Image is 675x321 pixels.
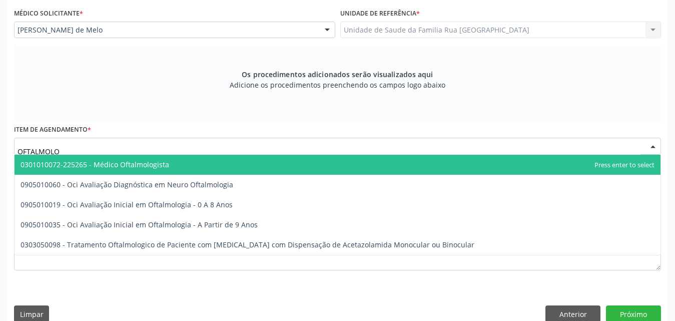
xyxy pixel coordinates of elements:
input: Buscar por procedimento [18,141,640,161]
label: Médico Solicitante [14,6,83,22]
span: 0905010060 - Oci Avaliação Diagnóstica em Neuro Oftalmologia [21,180,233,189]
span: 0905010019 - Oci Avaliação Inicial em Oftalmologia - 0 A 8 Anos [21,200,233,209]
label: Unidade de referência [340,6,420,22]
span: 0303050098 - Tratamento Oftalmologico de Paciente com [MEDICAL_DATA] com Dispensação de Acetazola... [21,240,474,249]
span: Os procedimentos adicionados serão visualizados aqui [242,69,433,80]
span: 0301010072-225265 - Médico Oftalmologista [21,160,169,169]
span: 0905010035 - Oci Avaliação Inicial em Oftalmologia - A Partir de 9 Anos [21,220,258,229]
label: Item de agendamento [14,122,91,138]
span: Adicione os procedimentos preenchendo os campos logo abaixo [230,80,445,90]
span: [PERSON_NAME] de Melo [18,25,315,35]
